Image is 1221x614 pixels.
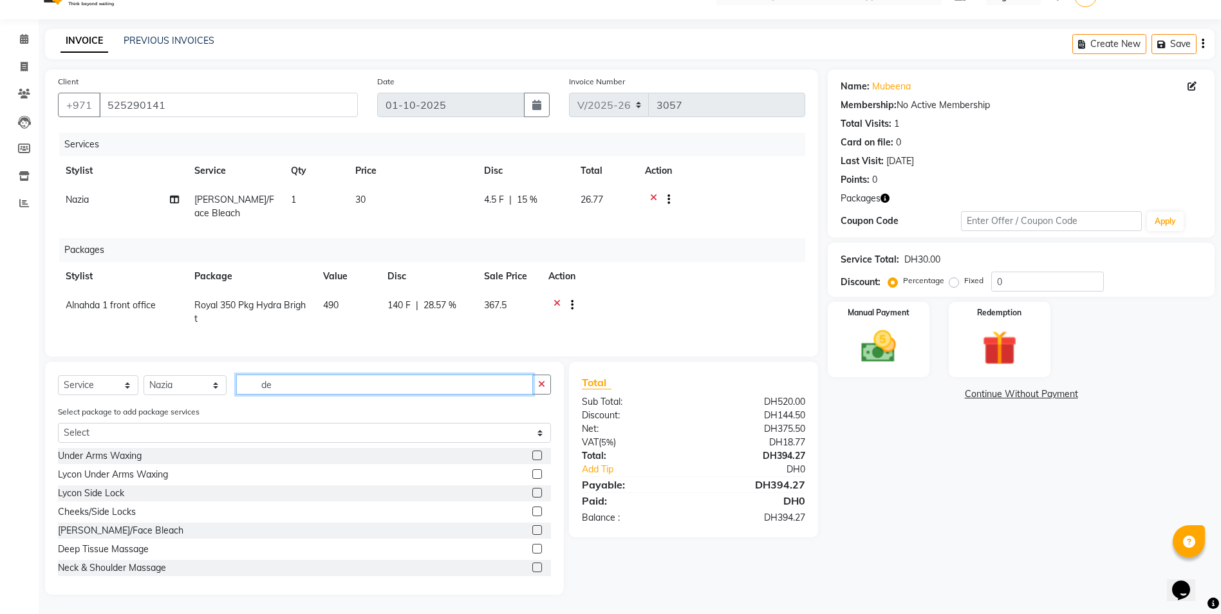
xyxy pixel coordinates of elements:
span: Vat [582,436,599,448]
span: Nazia [66,194,89,205]
span: Packages [841,192,881,205]
span: 5% [601,437,613,447]
span: 26.77 [581,194,603,205]
img: _cash.svg [850,326,907,367]
th: Service [187,156,283,185]
th: Value [315,262,380,291]
div: ( ) [572,436,694,449]
div: Membership: [841,98,897,112]
input: Enter Offer / Coupon Code [961,211,1141,231]
th: Package [187,262,315,291]
div: 0 [872,173,877,187]
div: DH0 [694,493,816,508]
th: Disc [380,262,476,291]
span: [PERSON_NAME]/Face Bleach [194,194,274,219]
div: DH375.50 [694,422,816,436]
div: Service Total: [841,253,899,266]
div: Last Visit: [841,154,884,168]
label: Invoice Number [569,76,625,88]
div: Deep Tissue Massage [58,543,149,556]
span: 140 F [387,299,411,312]
div: Discount: [572,409,694,422]
span: 30 [355,194,366,205]
label: Fixed [964,275,983,286]
div: Paid: [572,493,694,508]
label: Select package to add package services [58,406,200,418]
div: DH394.27 [694,511,816,525]
a: INVOICE [61,30,108,53]
span: 367.5 [484,299,507,311]
a: Continue Without Payment [830,387,1212,401]
div: 0 [896,136,901,149]
button: +971 [58,93,100,117]
div: Net: [572,422,694,436]
div: Card on file: [841,136,893,149]
th: Qty [283,156,348,185]
label: Percentage [903,275,944,286]
div: Balance : [572,511,694,525]
input: Search by Name/Mobile/Email/Code [99,93,358,117]
span: 28.57 % [424,299,456,312]
div: DH394.27 [694,477,816,492]
div: Payable: [572,477,694,492]
button: Save [1151,34,1197,54]
th: Stylist [58,262,187,291]
div: Lycon Side Lock [58,487,124,500]
input: Search or Scan [236,375,533,395]
a: Add Tip [572,463,714,476]
div: Lycon Under Arms Waxing [58,468,168,481]
div: Sub Total: [572,395,694,409]
a: Mubeena [872,80,911,93]
div: DH394.27 [694,449,816,463]
div: [PERSON_NAME]/Face Bleach [58,524,183,537]
label: Client [58,76,79,88]
div: Name: [841,80,870,93]
th: Action [637,156,805,185]
span: | [416,299,418,312]
div: DH18.77 [694,436,816,449]
div: No Active Membership [841,98,1202,112]
div: Coupon Code [841,214,961,228]
label: Manual Payment [848,307,909,319]
span: | [509,193,512,207]
a: PREVIOUS INVOICES [124,35,214,46]
div: Neck & Shoulder Massage [58,561,166,575]
iframe: chat widget [1167,563,1208,601]
div: Under Arms Waxing [58,449,142,463]
div: Total: [572,449,694,463]
span: 490 [323,299,339,311]
span: Total [582,376,611,389]
div: Packages [59,238,815,262]
th: Sale Price [476,262,541,291]
div: Services [59,133,815,156]
div: Total Visits: [841,117,891,131]
button: Apply [1147,212,1184,231]
div: [DATE] [886,154,914,168]
th: Stylist [58,156,187,185]
label: Date [377,76,395,88]
div: Discount: [841,275,881,289]
span: Alnahda 1 front office [66,299,156,311]
div: DH520.00 [694,395,816,409]
th: Disc [476,156,573,185]
div: 1 [894,117,899,131]
th: Total [573,156,637,185]
span: Royal 350 Pkg Hydra Bright [194,299,306,324]
img: _gift.svg [971,326,1028,369]
div: Points: [841,173,870,187]
th: Action [541,262,805,291]
div: DH0 [714,463,815,476]
span: 15 % [517,193,537,207]
div: Cheeks/Side Locks [58,505,136,519]
div: DH144.50 [694,409,816,422]
span: 4.5 F [484,193,504,207]
label: Redemption [977,307,1021,319]
div: DH30.00 [904,253,940,266]
th: Price [348,156,476,185]
span: 1 [291,194,296,205]
button: Create New [1072,34,1146,54]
